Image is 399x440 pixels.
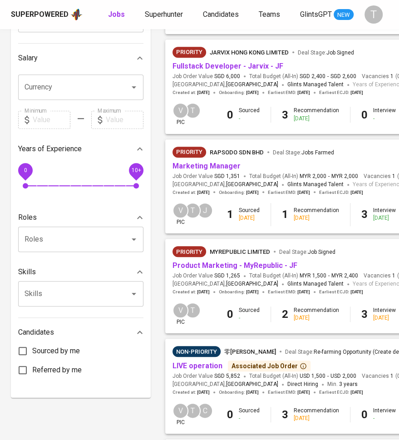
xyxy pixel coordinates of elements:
span: [DATE] [197,389,210,396]
a: Candidates [203,9,241,20]
span: 1 [391,173,395,180]
div: T [365,5,383,24]
b: 0 [227,308,233,321]
span: - [327,73,329,80]
span: Earliest EMD : [268,389,310,396]
b: 0 [361,109,368,121]
span: [DATE] [246,189,259,196]
span: [GEOGRAPHIC_DATA] [226,180,278,189]
span: 1 [389,73,394,80]
span: Created at : [172,89,210,96]
div: Candidates [18,323,143,341]
span: Earliest EMD : [268,189,310,196]
span: 3 years [339,381,358,387]
span: Glints Managed Talent [287,281,344,287]
span: Onboarding : [219,289,259,295]
span: SGD 1,265 [214,272,240,280]
div: Recommendation [294,107,339,122]
span: Onboarding : [219,189,259,196]
span: [DATE] [297,189,310,196]
span: [GEOGRAPHIC_DATA] , [172,280,278,289]
span: [GEOGRAPHIC_DATA] , [172,180,278,189]
a: Jobs [108,9,127,20]
span: Deal Stage : [273,149,334,156]
div: Sourced [239,107,260,122]
span: Non-Priority [172,347,221,356]
span: Priority [172,48,206,57]
span: Glints Managed Talent [287,181,344,188]
b: 2 [282,308,288,321]
b: 0 [227,109,233,121]
div: V [172,103,188,119]
span: [DATE] [197,289,210,295]
span: Created at : [172,289,210,295]
span: [DATE] [246,89,259,96]
span: Direct Hiring [287,381,318,387]
a: LIVE operation [172,361,222,370]
span: Total Budget (All-In) [249,372,356,380]
span: Earliest EMD : [268,89,310,96]
div: New Job received from Demand Team [172,147,206,158]
div: V [172,403,188,419]
a: GlintsGPT NEW [300,9,354,20]
p: Years of Experience [18,143,82,154]
input: Value [33,111,70,129]
span: Superhunter [145,10,183,19]
span: 零[PERSON_NAME] [224,348,276,355]
div: Interview [373,307,396,322]
div: [DATE] [294,214,339,222]
span: Priority [172,148,206,157]
button: Open [128,233,140,246]
span: Job Order Value [172,372,240,380]
div: Sourced [239,207,260,222]
span: [GEOGRAPHIC_DATA] [226,280,278,289]
span: USD 2,000 [330,372,356,380]
b: 1 [227,208,233,221]
div: pic [172,203,188,226]
div: - [239,115,260,123]
span: [DATE] [350,289,363,295]
b: 3 [361,308,368,321]
div: J [197,203,213,218]
div: - [373,115,396,123]
div: Interview [373,107,396,122]
span: 10+ [131,167,141,173]
span: [DATE] [350,89,363,96]
span: Earliest ECJD : [319,89,363,96]
span: [DATE] [246,389,259,396]
p: Salary [18,53,38,64]
span: Earliest ECJD : [319,289,363,295]
button: Open [128,81,140,94]
span: MYR 2,400 [331,272,358,280]
b: 3 [361,208,368,221]
div: Recommendation [294,407,339,422]
b: 0 [361,408,368,421]
b: Jobs [108,10,125,19]
a: Fullstack Developer - Jarvix - JF [172,62,283,70]
span: SGD 2,600 [330,73,356,80]
span: - [327,372,329,380]
div: - [373,415,396,422]
div: Interview [373,407,396,422]
b: 1 [282,208,288,221]
span: Onboarding : [219,89,259,96]
span: Onboarding : [219,389,259,396]
span: Created at : [172,389,210,396]
div: pic [172,302,188,326]
div: Superpowered [11,10,69,20]
div: Associated Job Order [232,361,307,371]
span: - [328,272,330,280]
a: Teams [259,9,282,20]
a: Marketing Manager [172,162,241,170]
span: NEW [334,10,354,20]
div: Skills [18,263,143,281]
span: MYR 2,000 [300,173,326,180]
span: Job Order Value [172,73,240,80]
span: MYR 1,500 [300,272,326,280]
span: Deal Stage : [298,49,354,56]
span: Earliest EMD : [268,289,310,295]
div: [DATE] [294,415,339,422]
span: [GEOGRAPHIC_DATA] [226,80,278,89]
div: Roles [18,208,143,227]
span: Priority [172,247,206,257]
